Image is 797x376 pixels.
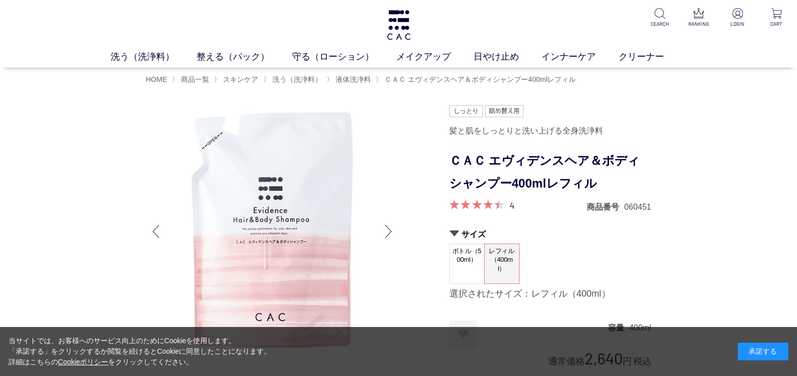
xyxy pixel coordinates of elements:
[292,50,397,64] a: 守る（ローション）
[629,322,651,333] dd: 400ml
[449,150,651,195] h1: ＣＡＣ エヴィデンスヘア＆ボディシャンプー400mlレフィル
[146,75,167,83] a: HOME
[624,202,651,212] dd: 060451
[326,75,373,84] li: 〉
[449,105,483,117] img: しっとり
[172,75,212,84] li: 〉
[647,20,672,28] p: SEARCH
[449,229,651,240] h2: サイズ
[9,336,271,367] div: 当サイトでは、お客様へのサービス向上のためにCookieを使用します。 「承諾する」をクリックするか閲覧を続けるとCookieに同意したことになります。 詳細はこちらの をクリックしてください。
[647,8,672,28] a: SEARCH
[764,20,789,28] p: CART
[485,105,524,117] img: 詰め替え用
[272,75,322,83] span: 洗う（洗浄料）
[396,50,474,64] a: メイクアップ
[270,75,322,83] a: 洗う（洗浄料）
[686,20,711,28] p: RANKING
[449,288,651,300] div: 選択されたサイズ：レフィル（400ml）
[449,320,477,348] a: お気に入りに登録する
[181,75,209,83] span: 商品一覧
[509,200,514,211] a: 4
[587,202,624,212] dt: 商品番号
[474,50,542,64] a: 日やけ止め
[450,244,484,273] span: ボトル（500ml）
[686,8,711,28] a: RANKING
[725,8,750,28] a: LOGIN
[263,75,324,84] li: 〉
[334,75,371,83] a: 液体洗浄料
[221,75,258,83] a: スキンケア
[223,75,258,83] span: スキンケア
[385,75,576,83] span: ＣＡＣ エヴィデンスヘア＆ボディシャンプー400mlレフィル
[111,50,197,64] a: 洗う（洗浄料）
[58,358,109,366] a: Cookieポリシー
[541,50,619,64] a: インナーケア
[764,8,789,28] a: CART
[725,20,750,28] p: LOGIN
[146,105,399,358] img: ＣＡＣ エヴィデンスヘア＆ボディシャンプー400mlレフィル レフィル（400ml）
[386,10,412,40] img: logo
[214,75,261,84] li: 〉
[449,122,651,139] div: 髪と肌をしっとりと洗い上げる全身洗浄料
[179,75,209,83] a: 商品一覧
[608,322,629,333] dt: 容量
[336,75,371,83] span: 液体洗浄料
[376,75,578,84] li: 〉
[619,50,687,64] a: クリーナー
[485,244,519,276] span: レフィル（400ml）
[197,50,292,64] a: 整える（パック）
[738,343,788,360] div: 承諾する
[383,75,576,83] a: ＣＡＣ エヴィデンスヘア＆ボディシャンプー400mlレフィル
